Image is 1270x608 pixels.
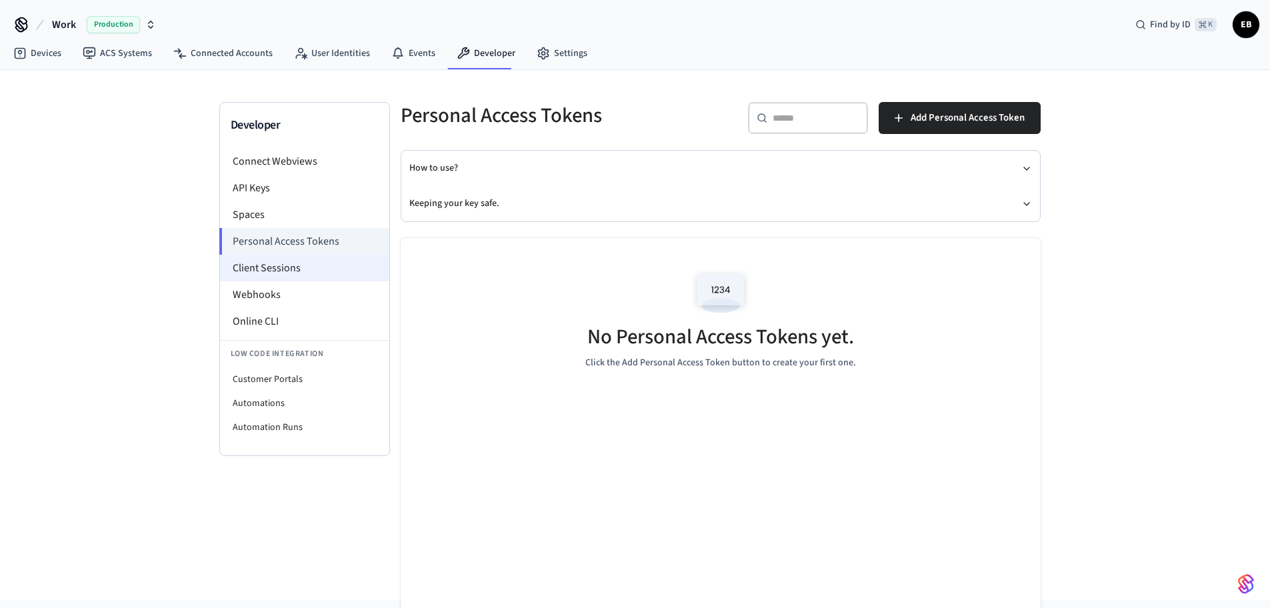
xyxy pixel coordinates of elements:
li: Customer Portals [220,367,389,391]
img: SeamLogoGradient.69752ec5.svg [1238,573,1254,595]
button: How to use? [409,151,1032,186]
span: Find by ID [1150,18,1191,31]
div: Find by ID⌘ K [1125,13,1227,37]
span: Add Personal Access Token [911,109,1025,127]
span: Production [87,16,140,33]
a: User Identities [283,41,381,65]
li: Automations [220,391,389,415]
li: Webhooks [220,281,389,308]
h3: Developer [231,116,379,135]
li: Low Code Integration [220,340,389,367]
li: Client Sessions [220,255,389,281]
a: Developer [446,41,526,65]
a: ACS Systems [72,41,163,65]
a: Events [381,41,446,65]
span: ЕВ [1234,13,1258,37]
li: Personal Access Tokens [219,228,389,255]
a: Devices [3,41,72,65]
h5: No Personal Access Tokens yet. [587,323,854,351]
li: Connect Webviews [220,148,389,175]
li: Automation Runs [220,415,389,439]
li: Online CLI [220,308,389,335]
h5: Personal Access Tokens [401,102,713,129]
li: API Keys [220,175,389,201]
a: Settings [526,41,598,65]
p: Click the Add Personal Access Token button to create your first one. [585,356,856,370]
li: Spaces [220,201,389,228]
button: Keeping your key safe. [409,186,1032,221]
button: ЕВ [1233,11,1259,38]
span: ⌘ K [1195,18,1217,31]
a: Connected Accounts [163,41,283,65]
button: Add Personal Access Token [879,102,1041,134]
img: Access Codes Empty State [691,265,751,321]
span: Work [52,17,76,33]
